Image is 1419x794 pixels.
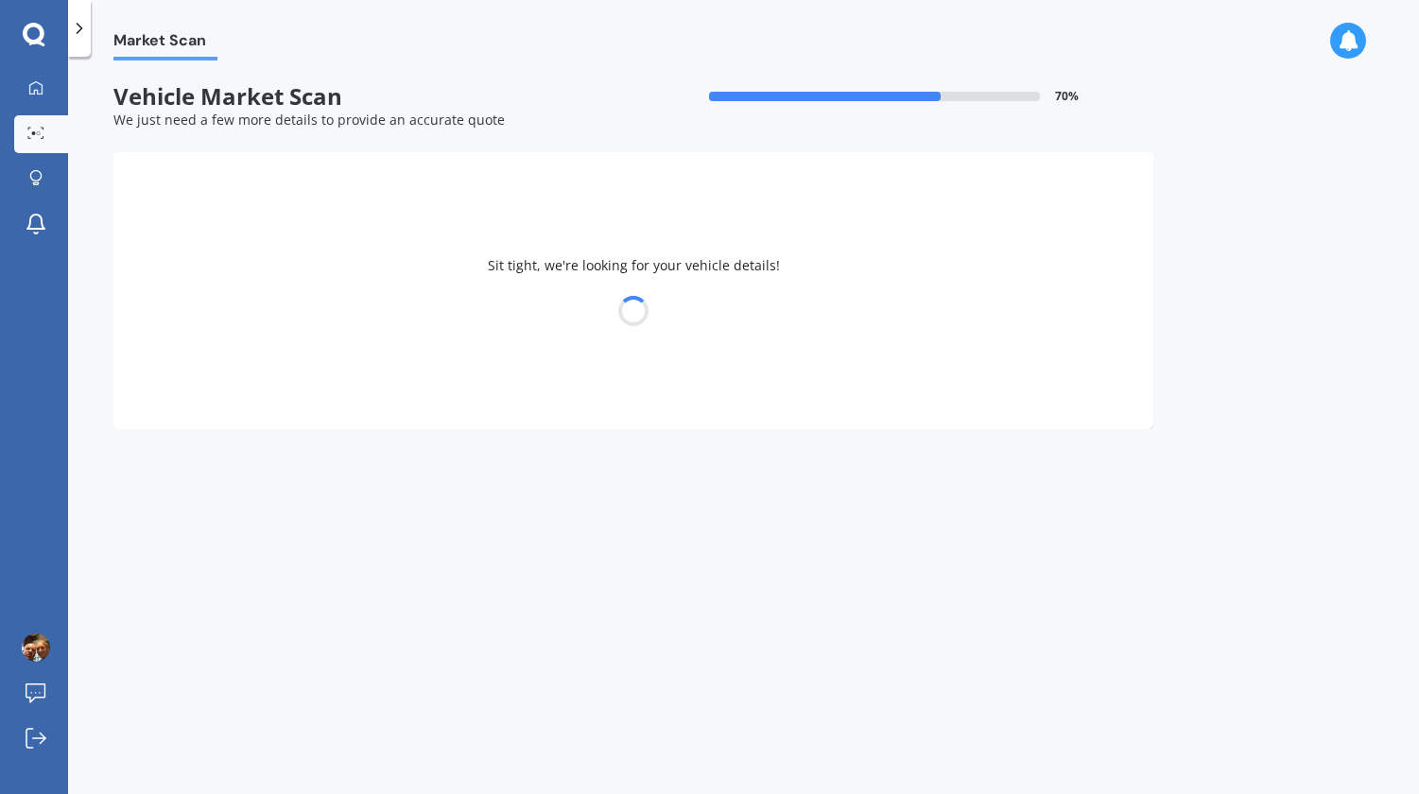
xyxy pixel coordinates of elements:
[1055,90,1079,103] span: 70 %
[22,633,50,662] img: ACg8ocLRcioegFVeqBi3W4FrbBHx48ddRo_x0UptOLCqut1Q1odwiPfC=s96-c
[113,83,633,111] span: Vehicle Market Scan
[113,152,1153,429] div: Sit tight, we're looking for your vehicle details!
[113,31,217,57] span: Market Scan
[113,111,505,129] span: We just need a few more details to provide an accurate quote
